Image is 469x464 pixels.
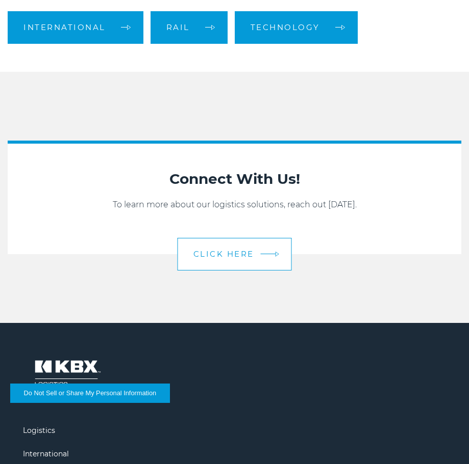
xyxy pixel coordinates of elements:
img: arrow [275,251,279,257]
a: Technology arrow arrow [235,11,358,44]
button: Do Not Sell or Share My Personal Information [10,384,170,403]
span: International [23,23,106,31]
h2: Connect With Us! [18,169,451,188]
span: Technology [251,23,320,31]
span: Rail [166,23,190,31]
a: International [23,449,69,458]
p: To learn more about our logistics solutions, reach out [DATE]. [18,199,451,211]
a: CLICK HERE arrow arrow [178,238,292,270]
span: CLICK HERE [193,250,254,258]
a: Logistics [23,426,55,435]
img: kbx logo [23,348,110,399]
a: International arrow arrow [8,11,143,44]
a: Rail arrow arrow [151,11,228,44]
